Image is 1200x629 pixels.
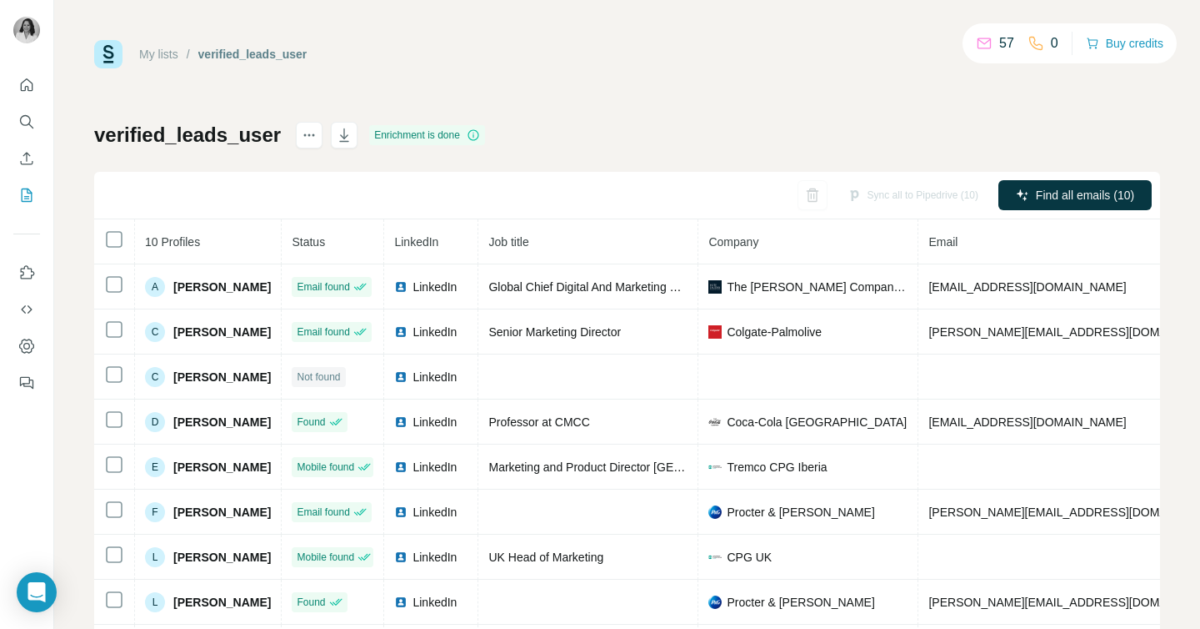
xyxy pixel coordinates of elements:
[94,40,122,68] img: Surfe Logo
[394,460,407,474] img: LinkedIn logo
[394,325,407,339] img: LinkedIn logo
[412,594,457,611] span: LinkedIn
[394,506,407,519] img: LinkedIn logo
[412,459,457,476] span: LinkedIn
[1086,32,1163,55] button: Buy credits
[412,549,457,566] span: LinkedIn
[13,368,40,398] button: Feedback
[488,460,922,474] span: Marketing and Product Director [GEOGRAPHIC_DATA] and [GEOGRAPHIC_DATA]
[198,46,307,63] div: verified_leads_user
[173,369,271,385] span: [PERSON_NAME]
[708,235,758,249] span: Company
[173,504,271,521] span: [PERSON_NAME]
[727,324,822,340] span: Colgate-Palmolive
[394,280,407,294] img: LinkedIn logo
[13,294,40,325] button: Use Surfe API
[708,325,722,339] img: company-logo
[173,594,271,611] span: [PERSON_NAME]
[13,180,40,210] button: My lists
[13,143,40,174] button: Enrich CSV
[173,549,271,566] span: [PERSON_NAME]
[412,369,457,385] span: LinkedIn
[488,235,528,249] span: Job title
[708,506,722,519] img: company-logo
[708,415,722,429] img: company-logo
[727,414,907,430] span: Coca-Cola [GEOGRAPHIC_DATA]
[297,505,349,520] span: Email found
[17,572,57,612] div: Open Intercom Messenger
[296,122,322,148] button: actions
[727,549,772,566] span: CPG UK
[173,459,271,476] span: [PERSON_NAME]
[145,367,165,387] div: C
[412,414,457,430] span: LinkedIn
[727,504,874,521] span: Procter & [PERSON_NAME]
[394,596,407,609] img: LinkedIn logo
[1051,33,1058,53] p: 0
[394,551,407,564] img: LinkedIn logo
[1036,187,1134,204] span: Find all emails (10)
[145,592,165,612] div: L
[708,551,722,564] img: company-logo
[145,547,165,567] div: L
[488,551,603,564] span: UK Head of Marketing
[727,594,874,611] span: Procter & [PERSON_NAME]
[145,457,165,477] div: E
[928,235,957,249] span: Email
[412,279,457,295] span: LinkedIn
[998,180,1152,210] button: Find all emails (10)
[708,280,722,294] img: company-logo
[708,596,722,609] img: company-logo
[94,122,281,148] h1: verified_leads_user
[369,125,485,145] div: Enrichment is done
[297,460,354,475] span: Mobile found
[727,459,827,476] span: Tremco CPG Iberia
[13,70,40,100] button: Quick start
[173,414,271,430] span: [PERSON_NAME]
[708,460,722,474] img: company-logo
[187,46,190,63] li: /
[928,280,1126,294] span: [EMAIL_ADDRESS][DOMAIN_NAME]
[297,279,349,294] span: Email found
[488,325,621,339] span: Senior Marketing Director
[13,107,40,137] button: Search
[412,324,457,340] span: LinkedIn
[292,235,325,249] span: Status
[412,504,457,521] span: LinkedIn
[727,279,907,295] span: The [PERSON_NAME] Companies
[173,279,271,295] span: [PERSON_NAME]
[999,33,1014,53] p: 57
[145,502,165,522] div: F
[173,324,271,340] span: [PERSON_NAME]
[488,415,589,429] span: Professor at CMCC
[13,258,40,288] button: Use Surfe on LinkedIn
[13,331,40,361] button: Dashboard
[145,412,165,432] div: D
[394,415,407,429] img: LinkedIn logo
[13,17,40,43] img: Avatar
[145,322,165,342] div: C
[297,415,325,430] span: Found
[928,415,1126,429] span: [EMAIL_ADDRESS][DOMAIN_NAME]
[145,277,165,297] div: A
[394,235,438,249] span: LinkedIn
[297,595,325,610] span: Found
[145,235,200,249] span: 10 Profiles
[297,325,349,340] span: Email found
[488,280,732,294] span: Global Chief Digital And Marketing Officer, EVP
[394,370,407,384] img: LinkedIn logo
[297,370,340,385] span: Not found
[297,550,354,565] span: Mobile found
[139,48,178,61] a: My lists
